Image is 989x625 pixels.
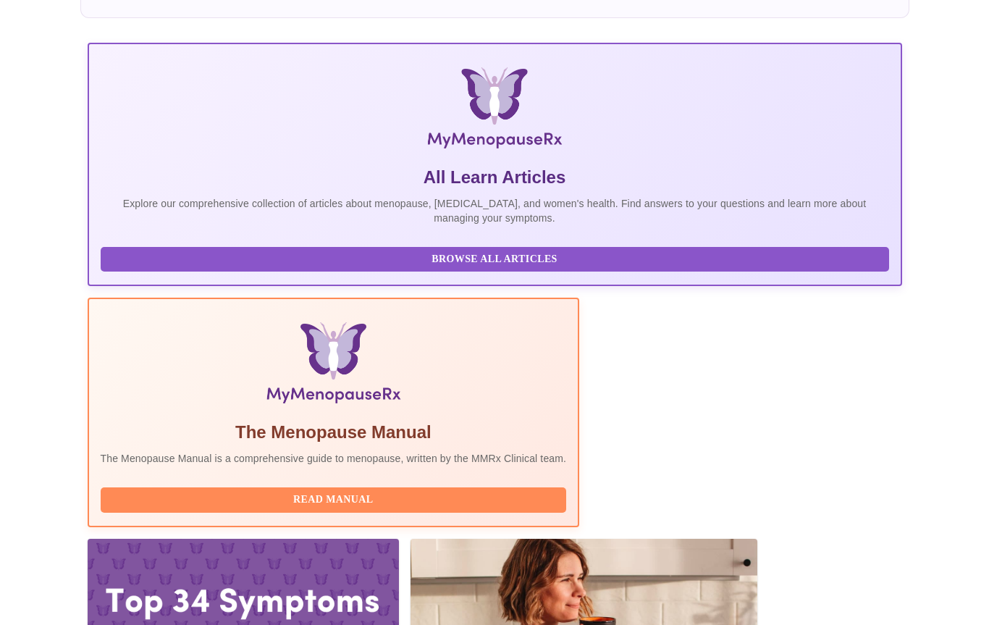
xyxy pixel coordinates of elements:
h5: The Menopause Manual [101,421,567,444]
p: The Menopause Manual is a comprehensive guide to menopause, written by the MMRx Clinical team. [101,451,567,466]
span: Read Manual [115,491,552,509]
span: Browse All Articles [115,251,875,269]
img: MyMenopauseRx Logo [222,67,766,154]
h5: All Learn Articles [101,166,889,189]
p: Explore our comprehensive collection of articles about menopause, [MEDICAL_DATA], and women's hea... [101,196,889,225]
img: Menopause Manual [174,322,492,409]
button: Browse All Articles [101,247,889,272]
a: Browse All Articles [101,251,893,264]
button: Read Manual [101,487,567,513]
a: Read Manual [101,492,571,505]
